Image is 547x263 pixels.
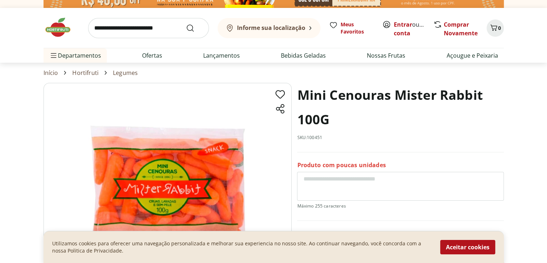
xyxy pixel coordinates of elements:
[44,83,292,257] img: Principal
[297,83,503,132] h1: Mini Cenouras Mister Rabbit 100G
[49,47,58,64] button: Menu
[142,51,162,60] a: Ofertas
[113,70,138,76] a: Legumes
[218,18,320,38] button: Informe sua localização
[394,21,412,28] a: Entrar
[44,17,79,38] img: Hortifruti
[52,240,432,254] p: Utilizamos cookies para oferecer uma navegação personalizada e melhorar sua experiencia no nosso ...
[297,135,322,141] p: SKU: 100451
[329,21,374,35] a: Meus Favoritos
[440,240,495,254] button: Aceitar cookies
[297,229,337,250] div: R$ 7,99
[72,70,99,76] a: Hortifruti
[237,24,305,32] b: Informe sua localização
[498,24,501,31] span: 0
[44,70,58,76] a: Início
[367,51,405,60] a: Nossas Frutas
[281,51,326,60] a: Bebidas Geladas
[394,21,433,37] a: Criar conta
[487,19,504,37] button: Carrinho
[203,51,240,60] a: Lançamentos
[444,21,478,37] a: Comprar Novamente
[446,51,498,60] a: Açougue e Peixaria
[49,47,101,64] span: Departamentos
[341,21,374,35] span: Meus Favoritos
[186,24,203,32] button: Submit Search
[297,161,386,169] p: Produto com poucas unidades
[88,18,209,38] input: search
[394,20,426,37] span: ou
